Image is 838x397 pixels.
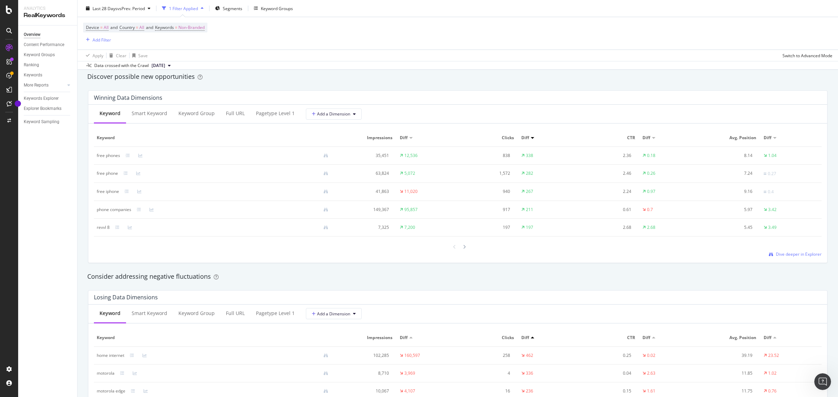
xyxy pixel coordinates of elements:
div: Consider addressing negative fluctuations [87,272,828,281]
span: Diff [521,335,529,341]
div: Smart Keyword [132,310,167,317]
div: 7.24 [703,170,753,177]
button: Switch to Advanced Mode [780,50,832,61]
button: Add a Dimension [306,308,362,319]
div: 0.7 [647,207,653,213]
span: Clicks [461,335,514,341]
div: 5.45 [703,224,753,231]
span: Add a Dimension [312,111,350,117]
span: = [100,24,103,30]
div: 0.25 [582,352,631,359]
div: pagetype Level 1 [256,310,295,317]
div: Explorer Bookmarks [24,105,61,112]
button: Segments [212,3,245,14]
div: 2.68 [582,224,631,231]
div: 2.36 [582,152,631,159]
a: Dive deeper in Explorer [769,251,822,257]
div: 338 [526,152,533,159]
div: Discover possible new opportunities [87,72,828,81]
div: Keyword Group [178,110,215,117]
div: Keyword Groups [261,5,293,11]
div: 160,597 [404,352,420,359]
span: Last 28 Days [93,5,117,11]
a: Explorer Bookmarks [24,105,72,112]
span: Avg. Position [703,135,757,141]
div: Keyword [100,310,120,317]
img: Equal [764,191,766,193]
div: 0.18 [647,152,655,159]
div: phone companies [97,207,131,213]
span: Device [86,24,99,30]
div: 7,200 [404,224,415,231]
div: 0.61 [582,207,631,213]
div: 11.85 [703,370,753,376]
div: 16 [461,388,510,394]
div: Save [138,52,148,58]
a: Overview [24,31,72,38]
div: Add Filter [93,37,111,43]
span: Dive deeper in Explorer [776,251,822,257]
div: Ranking [24,61,39,69]
div: 917 [461,207,510,213]
span: Clicks [461,135,514,141]
span: Diff [400,135,407,141]
div: Keywords [24,72,42,79]
div: 12,536 [404,152,418,159]
button: Keyword Groups [251,3,296,14]
div: 3.49 [768,224,777,231]
span: Avg. Position [703,335,757,341]
div: 0.4 [768,189,774,195]
div: 4,107 [404,388,415,394]
div: 102,285 [339,352,389,359]
a: Keyword Groups [24,51,72,59]
div: 236 [526,388,533,394]
span: All [104,23,109,32]
span: Diff [764,135,771,141]
div: Full URL [226,310,245,317]
div: 267 [526,188,533,195]
div: More Reports [24,82,49,89]
iframe: Intercom live chat [814,373,831,390]
div: Tooltip anchor [15,100,21,107]
span: Impressions [339,335,393,341]
button: 1 Filter Applied [159,3,206,14]
span: 2025 Aug. 15th [152,62,165,69]
div: Losing Data Dimensions [94,294,158,301]
button: Add Filter [83,36,111,44]
div: 282 [526,170,533,177]
div: 0.76 [768,388,777,394]
button: Last 28 DaysvsPrev. Period [83,3,153,14]
span: Segments [223,5,242,11]
div: 8.14 [703,152,753,159]
div: 3.42 [768,207,777,213]
div: 0.02 [647,352,655,359]
div: 1.02 [768,370,777,376]
button: Clear [106,50,126,61]
div: Full URL [226,110,245,117]
span: Impressions [339,135,393,141]
div: 838 [461,152,510,159]
a: More Reports [24,82,65,89]
button: [DATE] [149,61,174,70]
div: Winning Data Dimensions [94,94,162,101]
div: Apply [93,52,103,58]
div: 7,325 [339,224,389,231]
div: 197 [526,224,533,231]
div: free phone [97,170,118,177]
div: 258 [461,352,510,359]
div: 2.68 [647,224,655,231]
span: Keyword [97,335,332,341]
div: home internet [97,352,124,359]
div: 11,020 [404,188,418,195]
div: Keyword [100,110,120,117]
div: Keywords Explorer [24,95,59,102]
div: 0.15 [582,388,631,394]
div: pagetype Level 1 [256,110,295,117]
div: motorola [97,370,115,376]
div: 8,710 [339,370,389,376]
img: Equal [764,173,766,175]
div: 940 [461,188,510,195]
span: and [146,24,153,30]
div: 63,824 [339,170,389,177]
span: = [175,24,177,30]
